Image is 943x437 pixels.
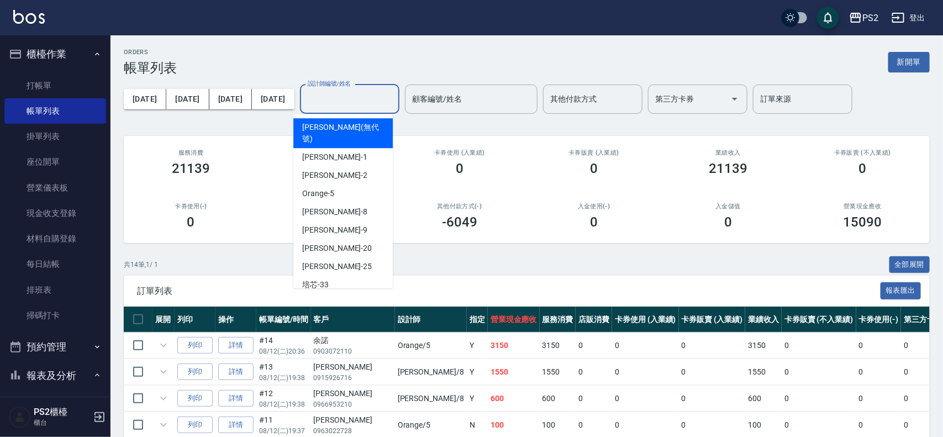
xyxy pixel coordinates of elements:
[488,333,540,359] td: 3150
[124,260,158,270] p: 共 14 筆, 1 / 1
[709,161,747,176] h3: 21139
[4,98,106,124] a: 帳單列表
[679,333,746,359] td: 0
[302,151,367,163] span: [PERSON_NAME] -1
[314,399,392,409] p: 0966953210
[467,386,488,412] td: Y
[612,359,679,385] td: 0
[844,214,882,230] h3: 15090
[4,361,106,390] button: 報表及分析
[177,364,213,381] button: 列印
[9,406,31,428] img: Person
[809,149,916,156] h2: 卡券販賣 (不入業績)
[308,80,351,88] label: 設計師編號/姓名
[314,414,392,426] div: [PERSON_NAME]
[888,52,930,72] button: 新開單
[467,359,488,385] td: Y
[137,286,881,297] span: 訂單列表
[137,203,245,210] h2: 卡券使用(-)
[782,333,856,359] td: 0
[259,346,308,356] p: 08/12 (二) 20:36
[679,359,746,385] td: 0
[4,303,106,328] a: 掃碼打卡
[302,243,372,254] span: [PERSON_NAME] -20
[679,307,746,333] th: 卡券販賣 (入業績)
[675,203,782,210] h2: 入金儲值
[314,361,392,373] div: [PERSON_NAME]
[540,386,576,412] td: 600
[4,124,106,149] a: 掛單列表
[856,359,902,385] td: 0
[302,122,384,145] span: [PERSON_NAME] (無代號)
[782,359,856,385] td: 0
[271,149,379,156] h2: 店販消費
[590,214,598,230] h3: 0
[782,307,856,333] th: 卡券販賣 (不入業績)
[177,417,213,434] button: 列印
[576,307,612,333] th: 店販消費
[540,333,576,359] td: 3150
[4,226,106,251] a: 材料自購登錄
[187,214,195,230] h3: 0
[124,49,177,56] h2: ORDERS
[302,261,372,272] span: [PERSON_NAME] -25
[858,161,866,176] h3: 0
[889,256,930,273] button: 全部展開
[4,201,106,226] a: 現金收支登錄
[302,279,329,291] span: 培芯 -33
[540,149,647,156] h2: 卡券販賣 (入業績)
[576,333,612,359] td: 0
[782,386,856,412] td: 0
[540,359,576,385] td: 1550
[314,388,392,399] div: [PERSON_NAME]
[845,7,883,29] button: PS2
[456,161,463,176] h3: 0
[175,307,215,333] th: 列印
[488,307,540,333] th: 營業現金應收
[256,333,311,359] td: #14
[395,333,467,359] td: Orange /5
[888,56,930,67] a: 新開單
[442,214,477,230] h3: -6049
[745,307,782,333] th: 業績收入
[215,307,256,333] th: 操作
[302,170,367,181] span: [PERSON_NAME] -2
[745,359,782,385] td: 1550
[252,89,294,109] button: [DATE]
[256,359,311,385] td: #13
[576,359,612,385] td: 0
[256,307,311,333] th: 帳單編號/時間
[488,386,540,412] td: 600
[4,40,106,69] button: 櫃檯作業
[259,399,308,409] p: 08/12 (二) 19:38
[612,307,679,333] th: 卡券使用 (入業績)
[172,161,210,176] h3: 21139
[4,277,106,303] a: 排班表
[540,307,576,333] th: 服務消費
[726,90,744,108] button: Open
[259,373,308,383] p: 08/12 (二) 19:38
[177,390,213,407] button: 列印
[218,337,254,354] a: 詳情
[166,89,209,109] button: [DATE]
[4,73,106,98] a: 打帳單
[314,373,392,383] p: 0915926716
[881,285,921,296] a: 報表匯出
[856,333,902,359] td: 0
[887,8,930,28] button: 登出
[34,418,90,428] p: 櫃台
[13,10,45,24] img: Logo
[576,386,612,412] td: 0
[862,11,878,25] div: PS2
[675,149,782,156] h2: 業績收入
[302,206,367,218] span: [PERSON_NAME] -8
[218,390,254,407] a: 詳情
[881,282,921,299] button: 報表匯出
[124,89,166,109] button: [DATE]
[745,386,782,412] td: 600
[405,149,513,156] h2: 卡券使用 (入業績)
[34,407,90,418] h5: PS2櫃檯
[724,214,732,230] h3: 0
[395,359,467,385] td: [PERSON_NAME] /8
[856,307,902,333] th: 卡券使用(-)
